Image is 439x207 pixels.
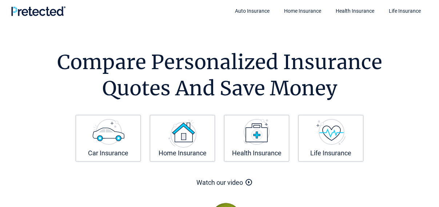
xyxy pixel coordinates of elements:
img: Life Insurance [316,119,346,145]
img: Pretected Logo [11,6,65,16]
a: Life Insurance [298,115,363,162]
a: Home Insurance [150,115,215,162]
a: Watch our video [196,179,243,186]
img: Car Insurance [92,119,124,145]
h1: Compare Personalized Insurance Quotes And Save Money [18,49,422,101]
a: Car Insurance [76,115,141,162]
img: Home Insurance [168,119,196,148]
a: Health Insurance [224,115,289,162]
img: Health Insurance [244,119,270,145]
